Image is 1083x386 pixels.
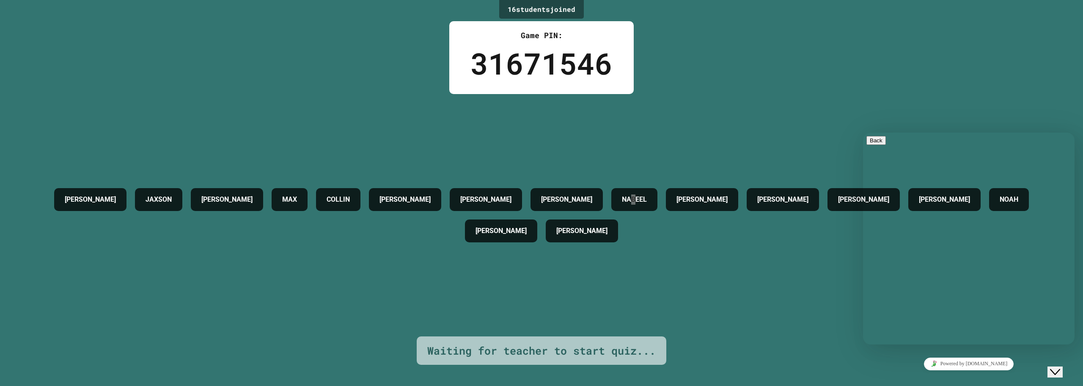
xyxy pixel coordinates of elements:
h4: COLLIN [327,194,350,205]
iframe: chat widget [863,133,1075,344]
iframe: chat widget [863,354,1075,373]
h4: JAXSON [146,194,172,205]
h4: [PERSON_NAME] [541,194,592,205]
div: Game PIN: [470,30,613,41]
h4: [PERSON_NAME] [556,226,607,236]
h4: [PERSON_NAME] [476,226,527,236]
h4: MAX [282,194,297,205]
h4: [PERSON_NAME] [676,194,728,205]
h4: [PERSON_NAME] [460,194,511,205]
h4: [PERSON_NAME] [201,194,253,205]
h4: [PERSON_NAME] [757,194,808,205]
h4: [PERSON_NAME] [379,194,431,205]
div: 31671546 [470,41,613,86]
div: Waiting for teacher to start quiz... [427,343,656,359]
h4: [PERSON_NAME] [65,194,116,205]
h4: [PERSON_NAME] [838,194,889,205]
h4: NABEEL [622,194,647,205]
iframe: chat widget [1047,352,1075,378]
